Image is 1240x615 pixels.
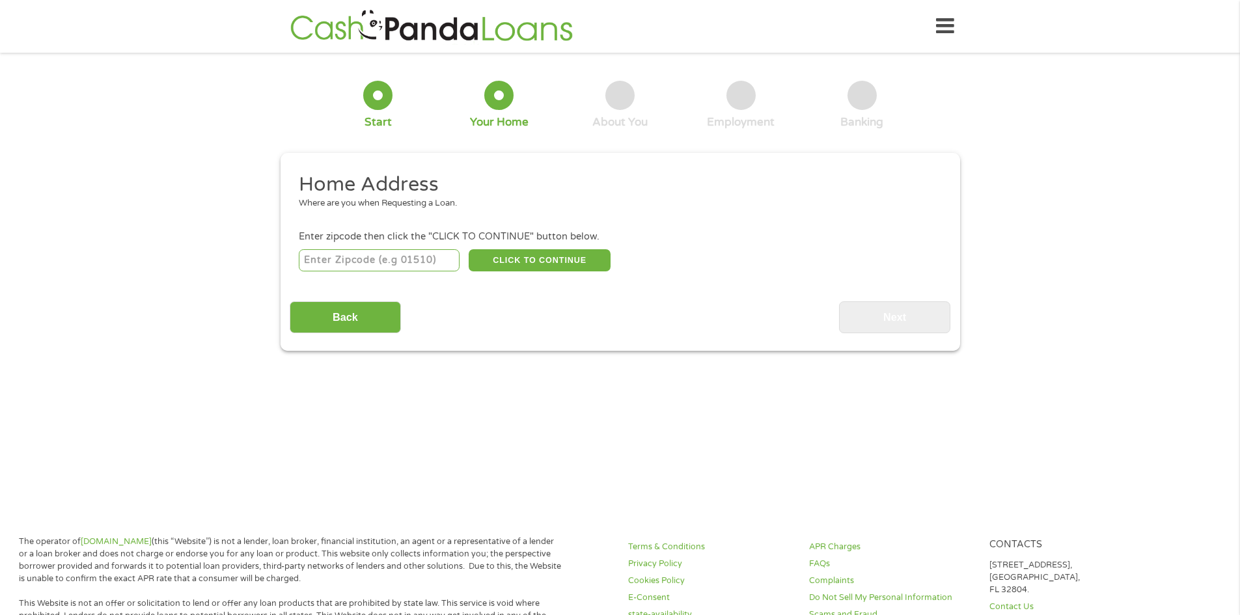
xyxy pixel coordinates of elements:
a: Complaints [809,575,974,587]
div: Employment [707,115,775,130]
div: Your Home [470,115,529,130]
p: [STREET_ADDRESS], [GEOGRAPHIC_DATA], FL 32804. [989,559,1155,596]
img: GetLoanNow Logo [286,8,577,45]
div: Enter zipcode then click the "CLICK TO CONTINUE" button below. [299,230,941,244]
div: Start [365,115,392,130]
a: [DOMAIN_NAME] [81,536,152,547]
p: The operator of (this “Website”) is not a lender, loan broker, financial institution, an agent or... [19,536,562,585]
a: E-Consent [628,592,793,604]
h2: Home Address [299,172,931,198]
a: APR Charges [809,541,974,553]
div: About You [592,115,648,130]
input: Next [839,301,950,333]
a: FAQs [809,558,974,570]
input: Back [290,301,401,333]
div: Where are you when Requesting a Loan. [299,197,931,210]
a: Cookies Policy [628,575,793,587]
a: Privacy Policy [628,558,793,570]
h4: Contacts [989,539,1155,551]
button: CLICK TO CONTINUE [469,249,611,271]
input: Enter Zipcode (e.g 01510) [299,249,460,271]
a: Terms & Conditions [628,541,793,553]
a: Do Not Sell My Personal Information [809,592,974,604]
div: Banking [840,115,883,130]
